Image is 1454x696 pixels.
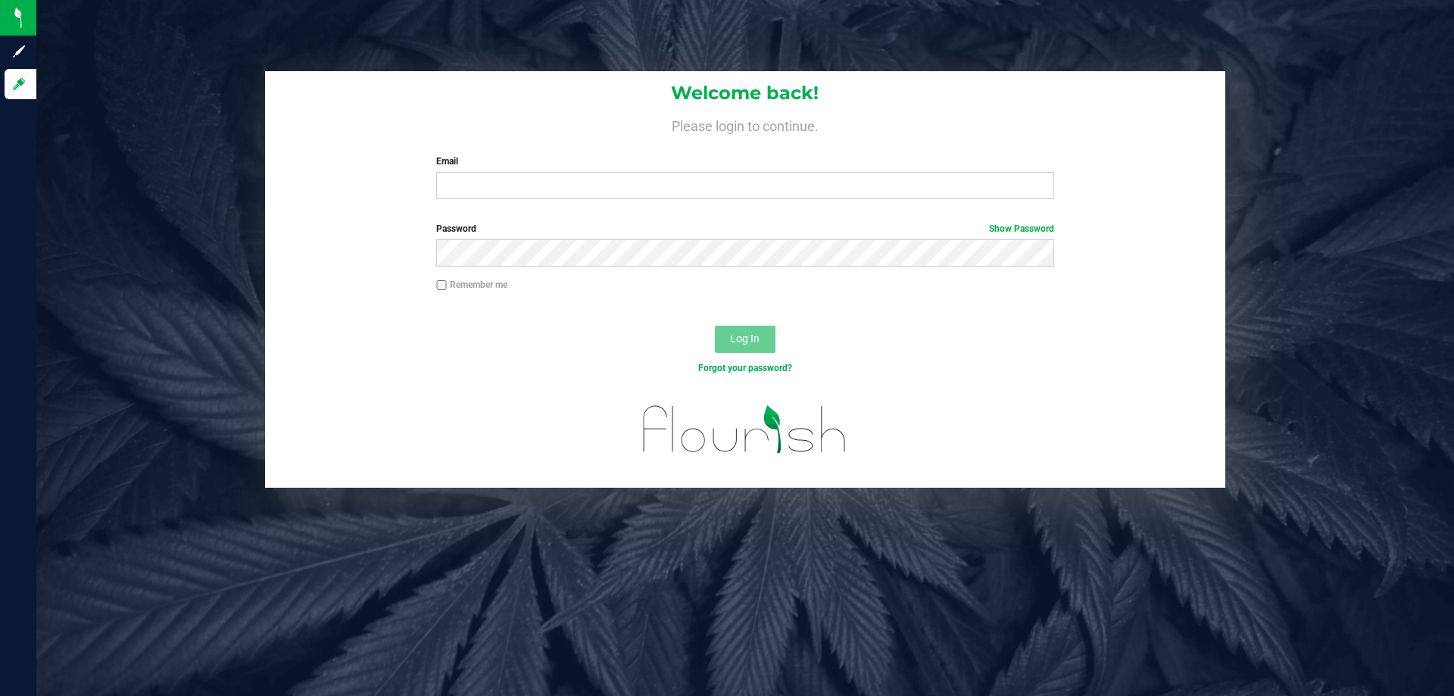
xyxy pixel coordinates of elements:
[265,115,1225,133] h4: Please login to continue.
[436,223,476,234] span: Password
[730,332,760,345] span: Log In
[436,278,507,292] label: Remember me
[436,154,1053,168] label: Email
[265,83,1225,103] h1: Welcome back!
[698,363,792,373] a: Forgot your password?
[989,223,1054,234] a: Show Password
[11,44,27,59] inline-svg: Sign up
[625,391,865,468] img: flourish_logo.svg
[11,76,27,92] inline-svg: Log in
[436,280,447,291] input: Remember me
[715,326,775,353] button: Log In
